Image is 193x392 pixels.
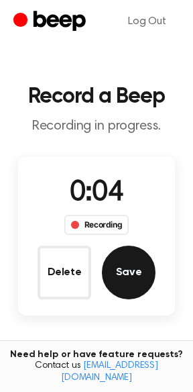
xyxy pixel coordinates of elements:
[102,246,155,299] button: Save Audio Record
[8,360,185,384] span: Contact us
[115,5,180,38] a: Log Out
[38,246,91,299] button: Delete Audio Record
[13,9,89,35] a: Beep
[11,118,182,135] p: Recording in progress.
[64,215,129,235] div: Recording
[11,86,182,107] h1: Record a Beep
[70,179,123,207] span: 0:04
[61,361,158,383] a: [EMAIL_ADDRESS][DOMAIN_NAME]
